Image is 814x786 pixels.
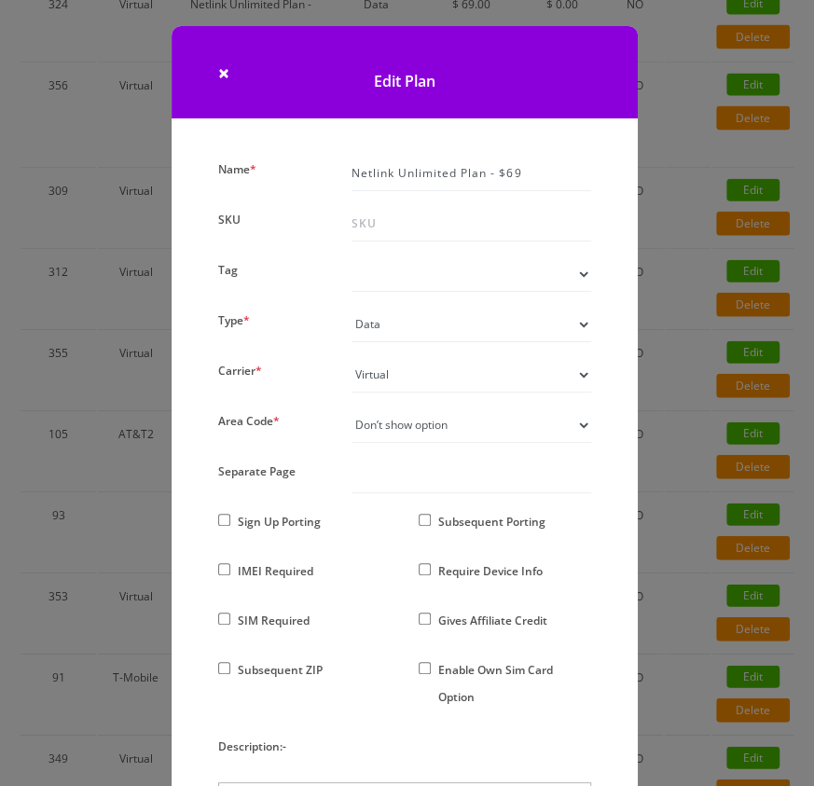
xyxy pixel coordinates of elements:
[172,26,638,118] h1: Edit Plan
[438,558,543,585] label: Require Device Info
[238,607,310,634] label: SIM Required
[238,508,321,535] label: Sign Up Porting
[438,656,591,710] label: Enable Own Sim Card Option
[218,256,238,283] label: Tag
[352,156,591,191] input: Name
[218,206,241,233] label: SKU
[218,458,296,485] label: Separate Page
[438,607,547,634] label: Gives Affiliate Credit
[218,156,256,183] label: Name
[218,407,280,434] label: Area Code
[218,60,229,86] span: ×
[218,733,286,760] label: Description:-
[438,508,545,535] label: Subsequent Porting
[238,558,313,585] label: IMEI Required
[352,206,591,241] input: SKU
[218,63,229,83] button: Close
[238,656,323,683] label: Subsequent ZIP
[218,357,262,384] label: Carrier
[218,307,250,334] label: Type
